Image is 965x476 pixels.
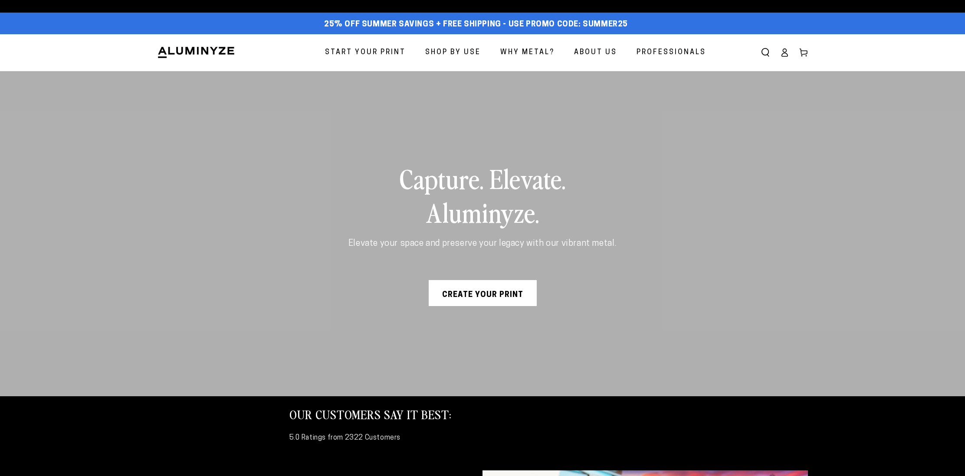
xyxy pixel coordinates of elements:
[325,46,406,59] span: Start Your Print
[346,161,619,229] h2: Capture. Elevate. Aluminyze.
[574,46,617,59] span: About Us
[756,43,775,62] summary: Search our site
[157,46,235,59] img: Aluminyze
[494,41,561,64] a: Why Metal?
[324,20,628,29] span: 25% off Summer Savings + Free Shipping - Use Promo Code: SUMMER25
[289,432,676,444] span: 5.0 Ratings from 2322 Customers
[346,238,619,250] p: Elevate your space and preserve your legacy with our vibrant metal.
[419,41,487,64] a: Shop By Use
[429,280,537,306] a: Create Your Print
[289,406,676,422] h2: OUR CUSTOMERS SAY IT BEST:
[630,41,712,64] a: Professionals
[637,46,706,59] span: Professionals
[425,46,481,59] span: Shop By Use
[318,41,412,64] a: Start Your Print
[568,41,624,64] a: About Us
[500,46,555,59] span: Why Metal?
